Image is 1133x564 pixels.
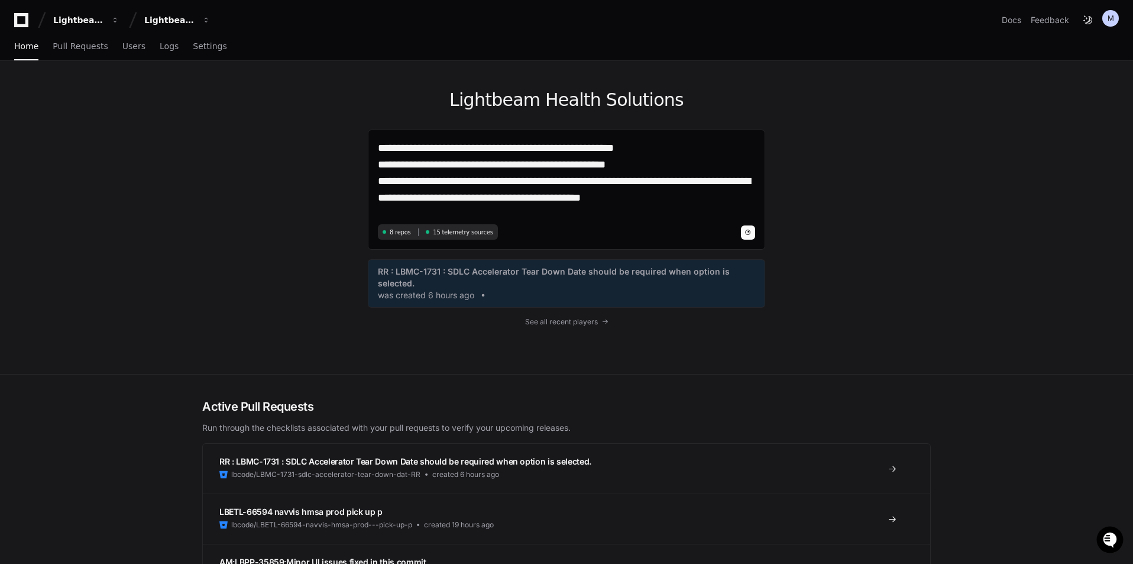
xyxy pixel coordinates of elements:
div: Start new chat [53,88,194,100]
span: Users [122,43,145,50]
div: Lightbeam Health [53,14,104,26]
span: [PERSON_NAME] [37,191,96,200]
span: LBETL-66594 navvis hmsa prod pick up p [219,507,383,517]
a: See all recent players [368,317,765,327]
span: created 6 hours ago [432,470,499,479]
a: Pull Requests [53,33,108,60]
a: Settings [193,33,226,60]
span: 8 repos [390,228,411,237]
img: 8294786374016_798e290d9caffa94fd1d_72.jpg [25,88,46,109]
a: Logs [160,33,179,60]
iframe: Open customer support [1095,525,1127,557]
div: Past conversations [12,129,79,138]
a: Users [122,33,145,60]
h1: Lightbeam Health Solutions [368,89,765,111]
a: RR : LBMC-1731 : SDLC Accelerator Tear Down Date should be required when option is selected.was c... [378,266,755,301]
a: LBETL-66594 navvis hmsa prod pick up plbcode/LBETL-66594-navvis-hmsa-prod---pick-up-pcreated 19 h... [203,494,930,544]
a: RR : LBMC-1731 : SDLC Accelerator Tear Down Date should be required when option is selected.lbcod... [203,444,930,494]
span: [DATE] [105,159,129,168]
span: Home [14,43,38,50]
a: Home [14,33,38,60]
button: Lightbeam Health [48,9,124,31]
span: [PERSON_NAME] [37,159,96,168]
span: was created 6 hours ago [378,289,474,301]
button: See all [183,127,215,141]
span: Settings [193,43,226,50]
a: Powered byPylon [83,217,143,226]
button: Lightbeam Health Solutions [140,9,215,31]
span: 15 telemetry sources [433,228,493,237]
button: Feedback [1031,14,1069,26]
h2: Active Pull Requests [202,398,931,415]
a: Docs [1002,14,1021,26]
span: Logs [160,43,179,50]
span: lbcode/LBMC-1731-sdlc-accelerator-tear-down-dat-RR [231,470,420,479]
span: [DATE] [105,191,129,200]
div: Welcome [12,47,215,66]
h1: M [1108,14,1114,23]
img: Matt Kasner [12,179,31,198]
span: lbcode/LBETL-66594-navvis-hmsa-prod---pick-up-p [231,520,412,530]
span: Pull Requests [53,43,108,50]
img: 1736555170064-99ba0984-63c1-480f-8ee9-699278ef63ed [24,191,33,201]
img: 1736555170064-99ba0984-63c1-480f-8ee9-699278ef63ed [24,159,33,169]
img: 1736555170064-99ba0984-63c1-480f-8ee9-699278ef63ed [12,88,33,109]
img: Robert Klasen [12,147,31,175]
button: Start new chat [201,92,215,106]
span: created 19 hours ago [424,520,494,530]
button: M [1102,10,1119,27]
div: We're available if you need us! [53,100,163,109]
span: • [98,191,102,200]
span: RR : LBMC-1731 : SDLC Accelerator Tear Down Date should be required when option is selected. [378,266,755,289]
img: PlayerZero [12,12,35,36]
span: Pylon [118,217,143,226]
p: Run through the checklists associated with your pull requests to verify your upcoming releases. [202,422,931,434]
span: • [98,159,102,168]
span: See all recent players [525,317,598,327]
div: Lightbeam Health Solutions [144,14,195,26]
span: RR : LBMC-1731 : SDLC Accelerator Tear Down Date should be required when option is selected. [219,456,591,466]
